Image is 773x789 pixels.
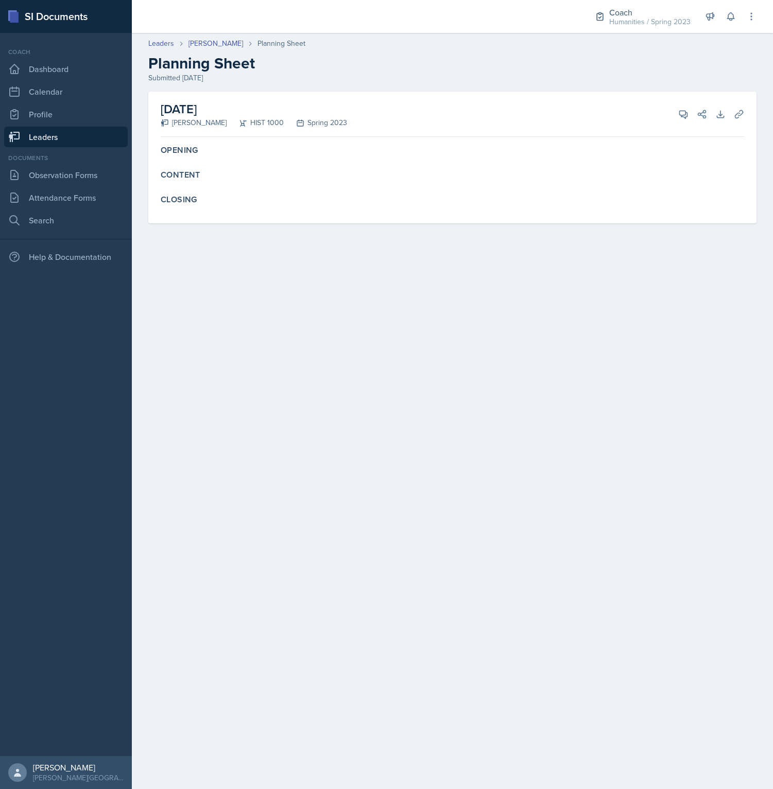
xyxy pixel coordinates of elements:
div: Planning Sheet [257,38,305,49]
div: Coach [4,47,128,57]
a: Profile [4,104,128,125]
div: HIST 1000 [227,117,284,128]
div: Submitted [DATE] [148,73,757,83]
div: [PERSON_NAME] [33,762,124,773]
label: Closing [161,195,197,205]
div: Coach [609,6,691,19]
div: [PERSON_NAME][GEOGRAPHIC_DATA] [33,773,124,783]
label: Opening [161,145,198,155]
div: [PERSON_NAME] [161,117,227,128]
div: Help & Documentation [4,247,128,267]
h2: Planning Sheet [148,54,757,73]
a: Leaders [4,127,128,147]
label: Content [161,170,200,180]
a: Leaders [148,38,174,49]
div: Documents [4,153,128,163]
a: Calendar [4,81,128,102]
a: Attendance Forms [4,187,128,208]
a: Observation Forms [4,165,128,185]
a: Search [4,210,128,231]
h2: [DATE] [161,100,347,118]
div: Spring 2023 [284,117,347,128]
a: Dashboard [4,59,128,79]
div: Humanities / Spring 2023 [609,16,691,27]
a: [PERSON_NAME] [188,38,243,49]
